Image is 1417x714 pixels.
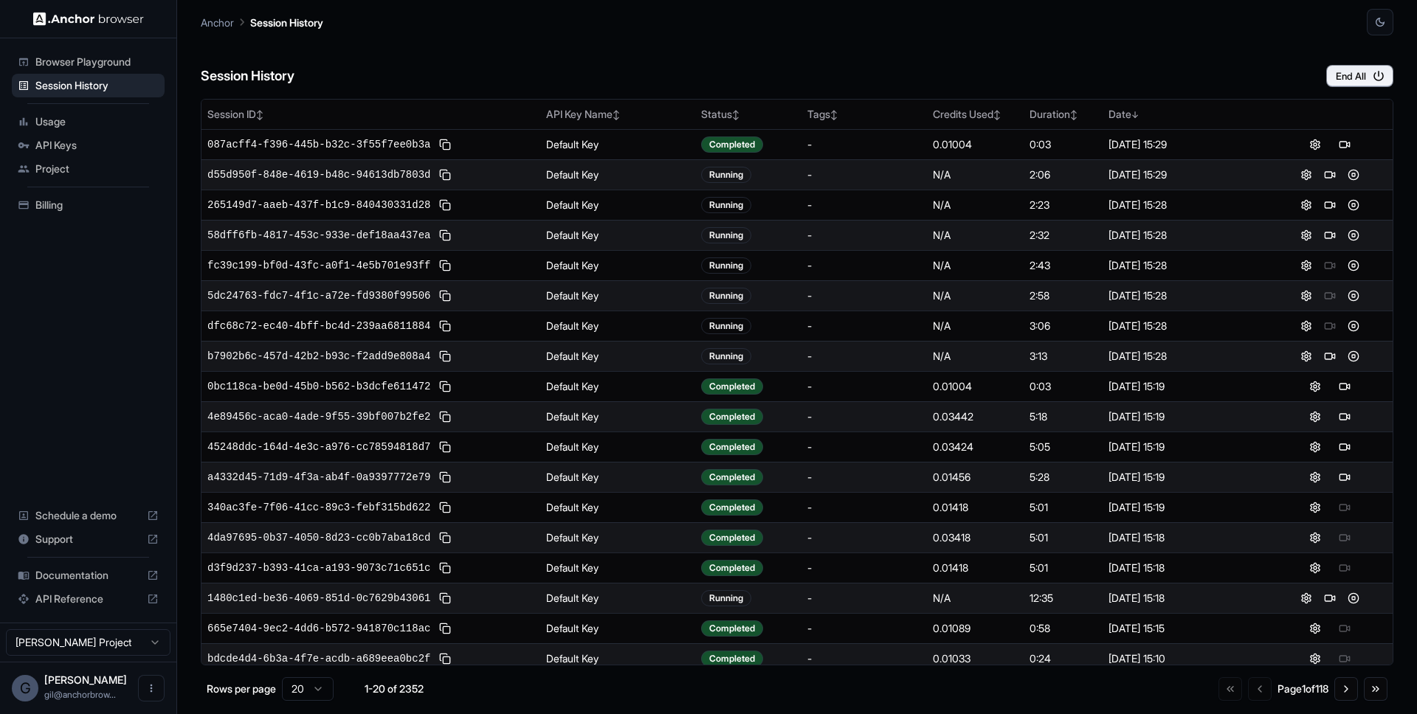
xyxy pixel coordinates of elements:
img: Anchor Logo [33,12,144,26]
div: Running [701,167,751,183]
div: Running [701,318,751,334]
div: N/A [933,319,1018,333]
div: API Reference [12,587,165,611]
div: Completed [701,439,763,455]
span: API Keys [35,138,159,153]
div: [DATE] 15:18 [1109,530,1261,545]
div: 0:03 [1030,379,1096,394]
div: N/A [933,228,1018,243]
td: Default Key [540,462,695,492]
span: bdcde4d4-6b3a-4f7e-acdb-a689eea0bc2f [207,651,430,666]
span: Schedule a demo [35,508,141,523]
span: 45248ddc-164d-4e3c-a976-cc78594818d7 [207,440,430,454]
div: Schedule a demo [12,504,165,527]
span: ↕ [732,109,739,120]
div: Completed [701,620,763,637]
div: API Key Name [546,107,689,122]
span: b7902b6c-457d-42b2-b93c-f2add9e808a4 [207,349,430,364]
div: 0.01033 [933,651,1018,666]
div: 0:03 [1030,137,1096,152]
span: Documentation [35,568,141,583]
td: Default Key [540,220,695,250]
div: Completed [701,378,763,395]
div: Session History [12,74,165,97]
span: API Reference [35,592,141,606]
div: 0.01418 [933,561,1018,575]
span: Usage [35,114,159,129]
div: 5:01 [1030,530,1096,545]
div: [DATE] 15:19 [1109,409,1261,424]
td: Default Key [540,311,695,341]
div: N/A [933,258,1018,273]
div: - [807,349,921,364]
div: API Keys [12,134,165,157]
p: Anchor [201,15,234,30]
span: Gil Dankner [44,673,127,686]
div: Session ID [207,107,534,122]
div: N/A [933,198,1018,212]
td: Default Key [540,552,695,583]
button: Open menu [138,675,165,701]
span: 5dc24763-fdc7-4f1c-a72e-fd9380f99506 [207,288,430,303]
div: 5:18 [1030,409,1096,424]
div: - [807,651,921,666]
p: Rows per page [207,682,276,696]
div: 0:24 [1030,651,1096,666]
div: Page 1 of 118 [1278,682,1328,696]
div: 0.03418 [933,530,1018,545]
div: 2:58 [1030,288,1096,303]
td: Default Key [540,431,695,462]
span: gil@anchorbrowser.io [44,689,116,700]
div: Running [701,197,751,213]
div: N/A [933,349,1018,364]
div: - [807,440,921,454]
div: Running [701,227,751,243]
div: 0:58 [1030,621,1096,636]
span: Session History [35,78,159,93]
div: - [807,530,921,545]
span: 1480c1ed-be36-4069-851d-0c7629b43061 [207,591,430,606]
td: Default Key [540,583,695,613]
div: 2:43 [1030,258,1096,273]
div: - [807,258,921,273]
td: Default Key [540,401,695,431]
div: [DATE] 15:19 [1109,379,1261,394]
div: Date [1109,107,1261,122]
div: [DATE] 15:28 [1109,349,1261,364]
div: N/A [933,288,1018,303]
div: 3:06 [1030,319,1096,333]
div: 0.03424 [933,440,1018,454]
span: 0bc118ca-be0d-45b0-b562-b3dcfe611472 [207,379,430,394]
span: ↕ [1070,109,1078,120]
div: 2:06 [1030,167,1096,182]
div: [DATE] 15:19 [1109,440,1261,454]
td: Default Key [540,371,695,401]
div: 0.01418 [933,500,1018,515]
div: 0.01456 [933,470,1018,485]
div: 5:01 [1030,500,1096,515]
div: Running [701,257,751,274]
h6: Session History [201,66,294,87]
td: Default Key [540,492,695,522]
span: fc39c199-bf0d-43fc-a0f1-4e5b701e93ff [207,258,430,273]
div: - [807,379,921,394]
span: Project [35,162,159,176]
div: Completed [701,530,763,546]
div: Status [701,107,796,122]
span: 087acff4-f396-445b-b32c-3f55f7ee0b3a [207,137,430,152]
span: ↕ [613,109,620,120]
div: Running [701,590,751,606]
div: - [807,228,921,243]
div: [DATE] 15:28 [1109,198,1261,212]
td: Default Key [540,522,695,552]
div: [DATE] 15:28 [1109,258,1261,273]
span: 4da97695-0b37-4050-8d23-cc0b7aba18cd [207,530,430,545]
span: d55d950f-848e-4619-b48c-94613db7803d [207,167,430,182]
td: Default Key [540,280,695,311]
div: Completed [701,409,763,425]
div: [DATE] 15:29 [1109,167,1261,182]
div: G [12,675,38,701]
div: 0.01089 [933,621,1018,636]
div: Browser Playground [12,50,165,74]
div: - [807,319,921,333]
